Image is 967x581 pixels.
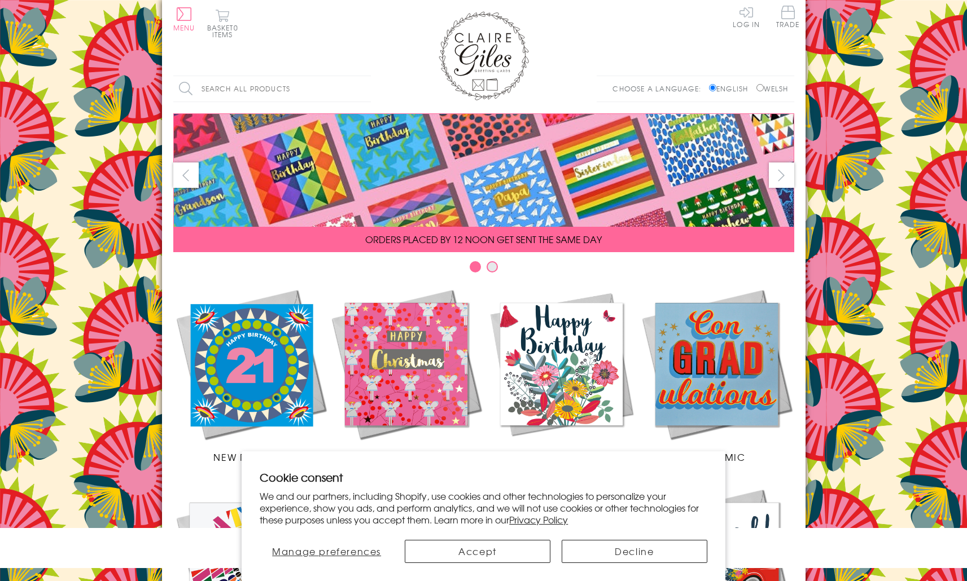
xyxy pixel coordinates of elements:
span: New Releases [213,450,287,464]
span: Manage preferences [272,544,381,558]
input: Search [360,76,371,102]
button: Carousel Page 2 [487,261,498,272]
span: 0 items [212,23,238,39]
span: ORDERS PLACED BY 12 NOON GET SENT THE SAME DAY [365,232,602,246]
button: Decline [562,540,707,563]
a: New Releases [173,287,329,464]
p: We and our partners, including Shopify, use cookies and other technologies to personalize your ex... [260,490,707,525]
span: Birthdays [534,450,588,464]
input: English [709,84,716,91]
input: Search all products [173,76,371,102]
h2: Cookie consent [260,469,707,485]
button: next [769,162,794,188]
label: English [709,83,754,94]
button: Menu [173,7,195,31]
a: Birthdays [484,287,639,464]
a: Log In [733,6,760,28]
a: Privacy Policy [509,513,568,526]
label: Welsh [756,83,789,94]
p: Choose a language: [612,83,707,94]
a: Academic [639,287,794,464]
a: Christmas [329,287,484,464]
span: Trade [776,6,800,28]
img: Claire Giles Greetings Cards [439,11,529,100]
button: Accept [405,540,550,563]
span: Menu [173,23,195,33]
button: Manage preferences [260,540,393,563]
a: Trade [776,6,800,30]
button: Carousel Page 1 (Current Slide) [470,261,481,272]
span: Christmas [377,450,435,464]
div: Carousel Pagination [173,261,794,278]
span: Academic [688,450,746,464]
button: Basket0 items [207,9,238,38]
input: Welsh [756,84,764,91]
button: prev [173,162,199,188]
